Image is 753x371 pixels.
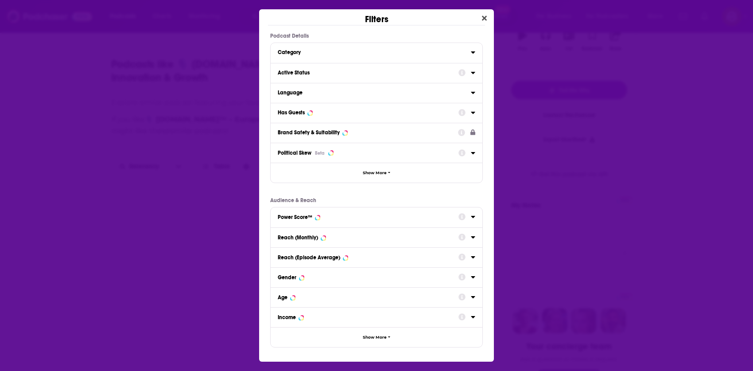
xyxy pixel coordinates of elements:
button: Reach (Monthly) [278,231,458,242]
a: Brand Safety & Suitability [278,127,475,138]
button: Reach (Episode Average) [278,251,458,262]
h2: Filters [365,9,388,25]
button: Brand Safety & Suitability [278,127,458,138]
button: Political SkewBeta [278,147,458,159]
button: Language [278,87,471,98]
p: Podcast Details [270,33,483,39]
button: Has Guests [278,107,458,118]
span: Show More [363,171,387,176]
button: Close [478,13,490,24]
button: Category [278,47,471,58]
div: Active Status [278,70,453,76]
button: Active Status [278,67,458,78]
button: Gender [278,271,458,282]
button: Show More [271,327,482,347]
div: Income [278,314,296,320]
button: Age [278,291,458,302]
button: Income [278,311,458,322]
span: Show More [363,335,387,340]
div: Gender [278,274,296,281]
div: Reach (Episode Average) [278,254,340,261]
div: Beta [315,150,325,156]
div: Brand Safety & Suitability [278,129,340,136]
button: Show More [271,163,482,183]
div: Language [278,90,465,96]
div: Reach (Monthly) [278,234,318,241]
div: Age [278,294,287,301]
div: Category [278,49,465,55]
p: Audience & Reach [270,197,483,203]
button: Power Score™ [278,211,458,222]
span: Political Skew [278,150,311,156]
div: Power Score™ [278,214,312,220]
div: Has Guests [278,109,305,116]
